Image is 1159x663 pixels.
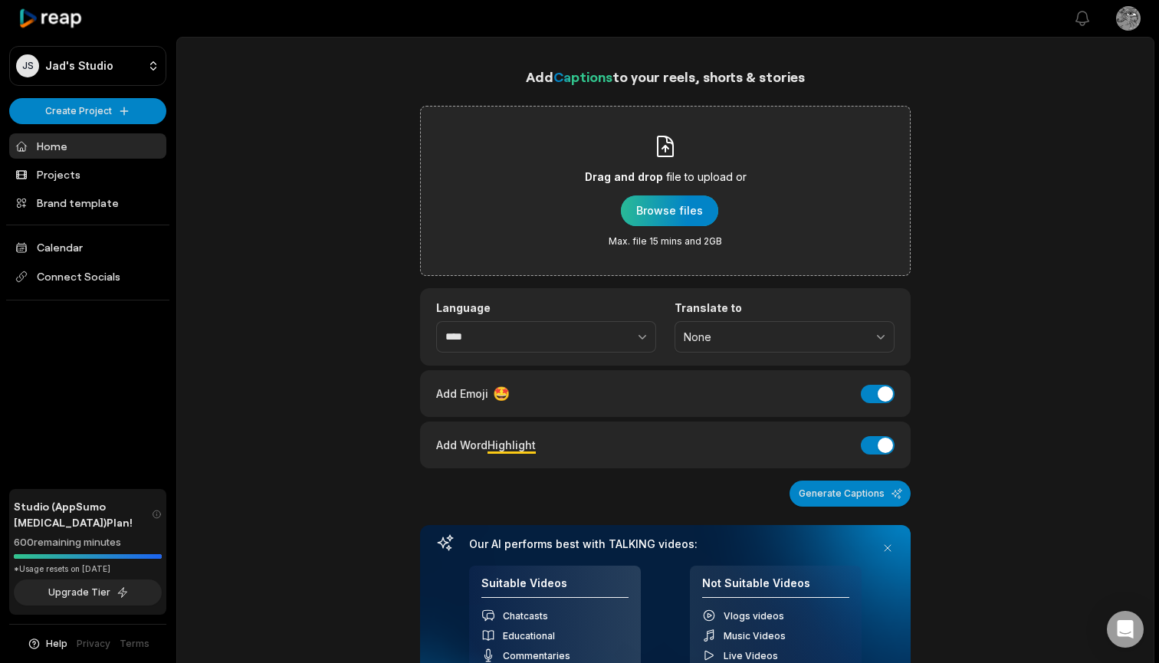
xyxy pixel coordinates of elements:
[702,576,849,599] h4: Not Suitable Videos
[724,650,778,661] span: Live Videos
[45,59,113,73] p: Jad's Studio
[609,235,722,248] span: Max. file 15 mins and 2GB
[503,630,555,642] span: Educational
[488,438,536,451] span: Highlight
[9,263,166,290] span: Connect Socials
[684,330,864,344] span: None
[436,435,536,455] div: Add Word
[503,650,570,661] span: Commentaries
[420,66,911,87] h1: Add to your reels, shorts & stories
[666,168,747,186] span: file to upload or
[14,535,162,550] div: 600 remaining minutes
[9,133,166,159] a: Home
[481,576,629,599] h4: Suitable Videos
[14,579,162,606] button: Upgrade Tier
[27,637,67,651] button: Help
[724,630,786,642] span: Music Videos
[436,386,488,402] span: Add Emoji
[120,637,149,651] a: Terms
[46,637,67,651] span: Help
[9,235,166,260] a: Calendar
[724,610,784,622] span: Vlogs videos
[503,610,548,622] span: Chatcasts
[675,301,895,315] label: Translate to
[77,637,110,651] a: Privacy
[9,162,166,187] a: Projects
[1107,611,1144,648] div: Open Intercom Messenger
[621,195,718,226] button: Drag and dropfile to upload orMax. file 15 mins and 2GB
[553,68,612,85] span: Captions
[436,301,656,315] label: Language
[16,54,39,77] div: JS
[790,481,911,507] button: Generate Captions
[9,190,166,215] a: Brand template
[9,98,166,124] button: Create Project
[493,383,510,404] span: 🤩
[14,498,152,530] span: Studio (AppSumo [MEDICAL_DATA]) Plan!
[469,537,862,551] h3: Our AI performs best with TALKING videos:
[585,168,663,186] span: Drag and drop
[675,321,895,353] button: None
[14,563,162,575] div: *Usage resets on [DATE]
